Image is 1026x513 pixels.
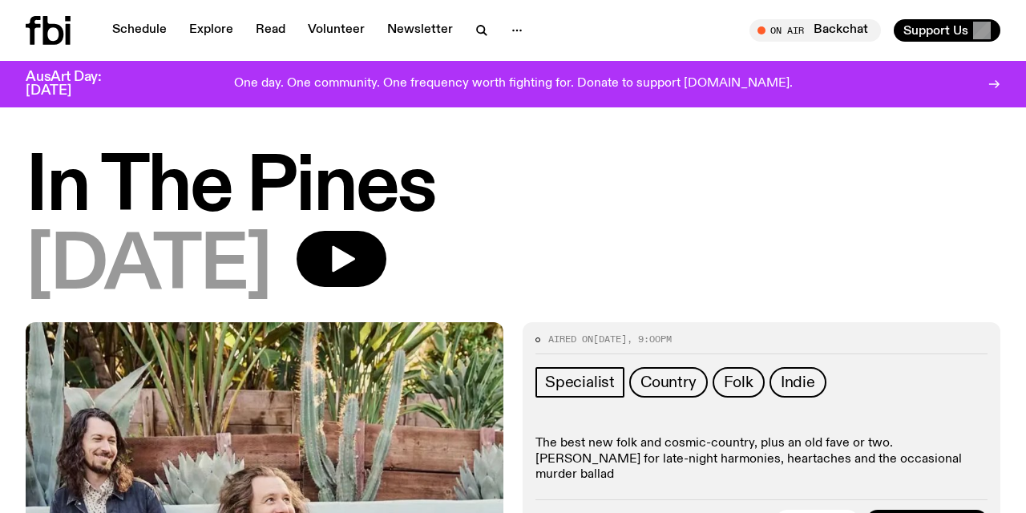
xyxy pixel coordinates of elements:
[545,374,615,391] span: Specialist
[246,19,295,42] a: Read
[749,19,881,42] button: On AirBackchat
[180,19,243,42] a: Explore
[629,367,708,398] a: Country
[903,23,968,38] span: Support Us
[535,436,988,483] p: The best new folk and cosmic-country, plus an old fave or two. [PERSON_NAME] for late-night harmo...
[234,77,793,91] p: One day. One community. One frequency worth fighting for. Donate to support [DOMAIN_NAME].
[894,19,1000,42] button: Support Us
[627,333,672,345] span: , 9:00pm
[724,374,753,391] span: Folk
[548,333,593,345] span: Aired on
[769,367,826,398] a: Indie
[378,19,463,42] a: Newsletter
[26,71,128,98] h3: AusArt Day: [DATE]
[535,367,624,398] a: Specialist
[26,231,271,303] span: [DATE]
[298,19,374,42] a: Volunteer
[640,374,697,391] span: Country
[593,333,627,345] span: [DATE]
[781,374,815,391] span: Indie
[26,152,1000,224] h1: In The Pines
[713,367,765,398] a: Folk
[103,19,176,42] a: Schedule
